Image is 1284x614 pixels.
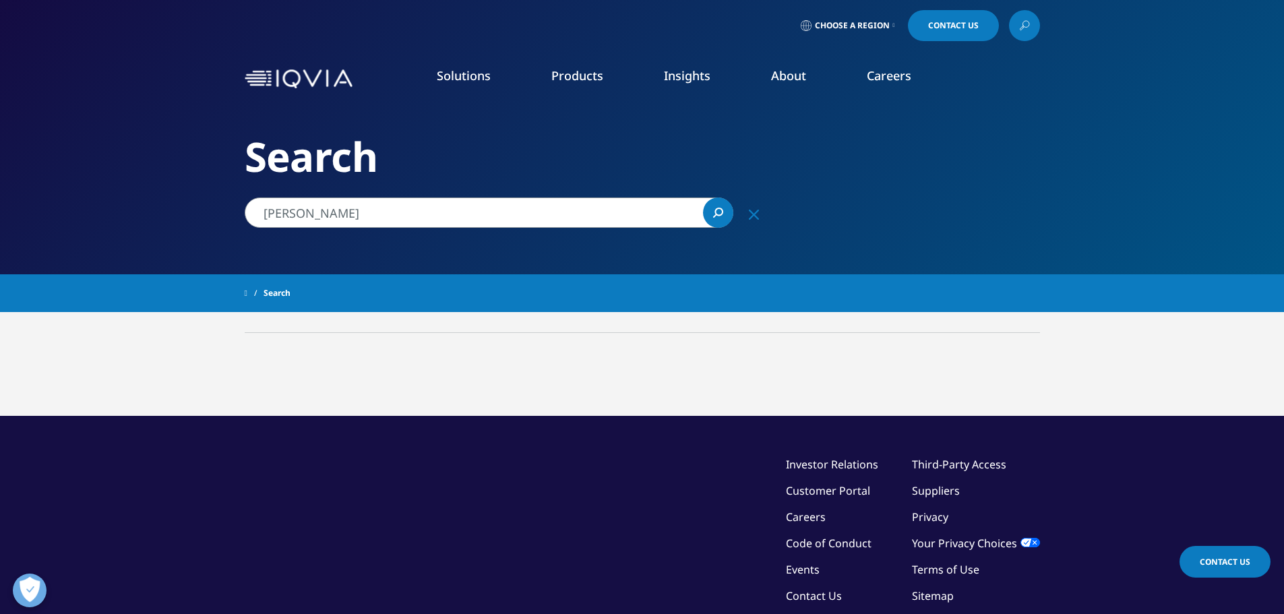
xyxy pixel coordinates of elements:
a: Products [551,67,603,84]
a: Suppliers [912,483,960,498]
a: Privacy [912,510,948,524]
a: About [771,67,806,84]
svg: Clear [749,210,759,220]
a: Contact Us [786,588,842,603]
a: Code of Conduct [786,536,872,551]
img: IQVIA Healthcare Information Technology and Pharma Clinical Research Company [245,69,353,89]
div: Clear [738,197,770,230]
a: Terms of Use [912,562,979,577]
a: Investor Relations [786,457,878,472]
a: Your Privacy Choices [912,536,1040,551]
span: Contact Us [928,22,979,30]
button: Open Preferences [13,574,47,607]
a: Insights [664,67,710,84]
input: Search [245,197,733,228]
h2: Search [245,131,1040,182]
a: Contact Us [1180,546,1271,578]
a: Careers [786,510,826,524]
a: Third-Party Access [912,457,1006,472]
a: Solutions [437,67,491,84]
nav: Primary [358,47,1040,111]
span: Contact Us [1200,556,1250,567]
a: Events [786,562,820,577]
a: Customer Portal [786,483,870,498]
span: Search [264,281,291,305]
a: Careers [867,67,911,84]
a: Sitemap [912,588,954,603]
span: Choose a Region [815,20,890,31]
svg: Search [713,208,723,218]
a: Search [703,197,733,228]
a: Contact Us [908,10,999,41]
